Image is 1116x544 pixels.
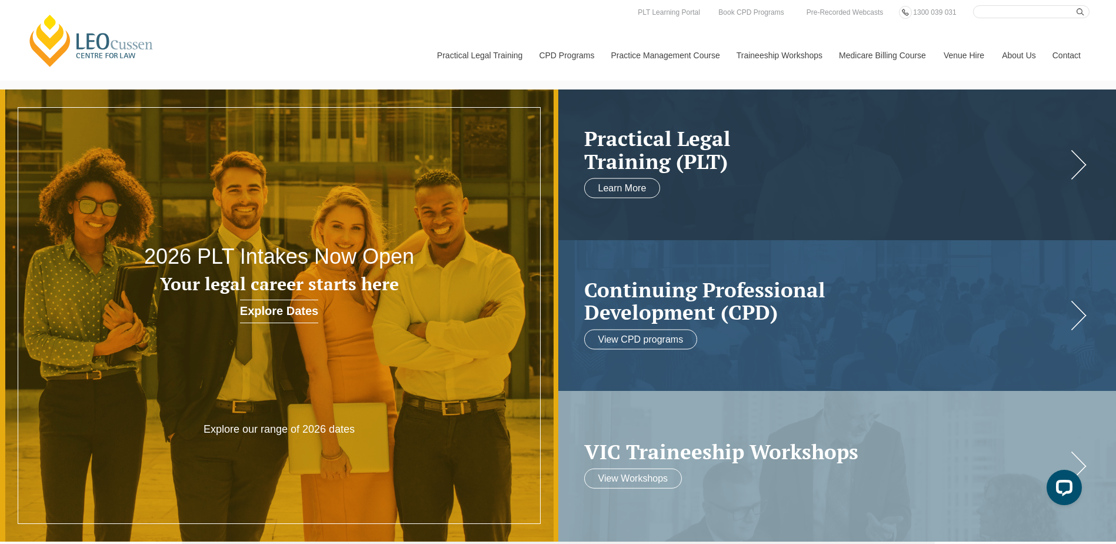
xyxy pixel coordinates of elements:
a: Contact [1044,30,1090,81]
h2: Continuing Professional Development (CPD) [584,278,1067,323]
a: Traineeship Workshops [728,30,830,81]
span: 1300 039 031 [913,8,956,16]
a: Practical Legal Training [428,30,531,81]
h2: 2026 PLT Intakes Now Open [112,245,447,268]
iframe: LiveChat chat widget [1037,465,1087,515]
a: Practical LegalTraining (PLT) [584,127,1067,173]
a: Continuing ProfessionalDevelopment (CPD) [584,278,1067,323]
h2: Practical Legal Training (PLT) [584,127,1067,173]
a: Practice Management Course [602,30,728,81]
a: Medicare Billing Course [830,30,935,81]
a: Pre-Recorded Webcasts [804,6,887,19]
p: Explore our range of 2026 dates [168,423,391,436]
a: 1300 039 031 [910,6,959,19]
a: VIC Traineeship Workshops [584,440,1067,463]
h3: Your legal career starts here [112,274,447,294]
a: CPD Programs [530,30,602,81]
a: Explore Dates [240,300,318,323]
a: PLT Learning Portal [635,6,703,19]
a: Venue Hire [935,30,993,81]
a: Learn More [584,178,661,198]
a: View Workshops [584,469,682,489]
a: View CPD programs [584,329,698,349]
a: [PERSON_NAME] Centre for Law [26,13,156,68]
a: About Us [993,30,1044,81]
a: Book CPD Programs [715,6,787,19]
